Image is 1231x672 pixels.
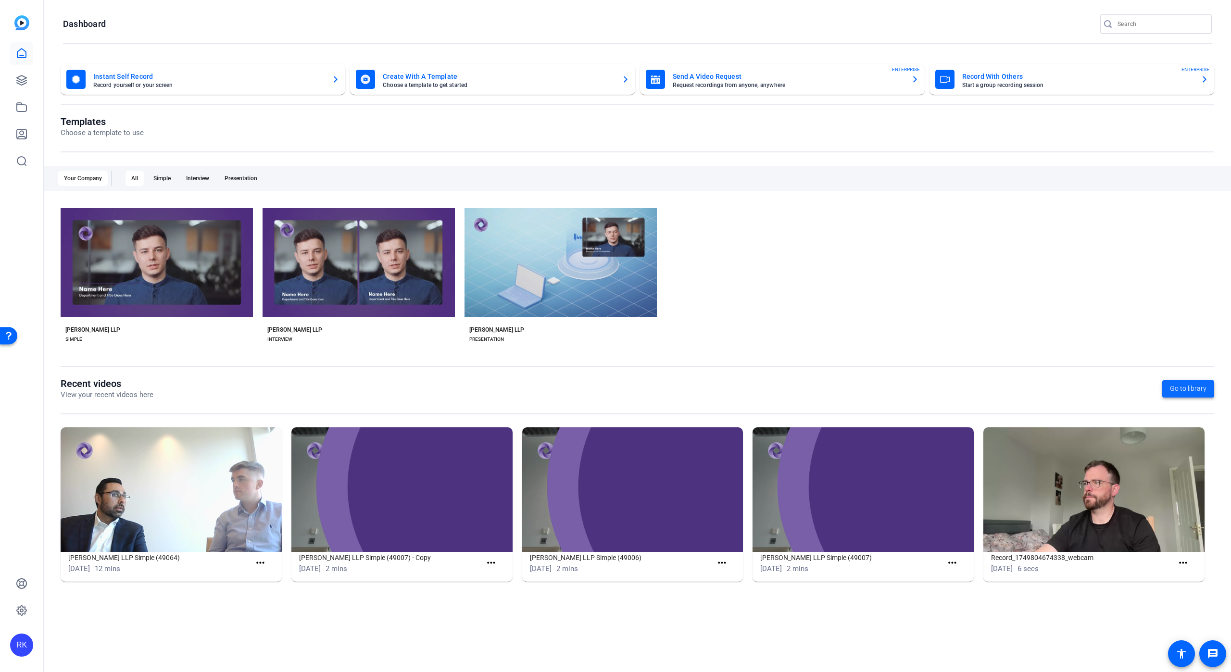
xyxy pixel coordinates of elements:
h1: [PERSON_NAME] LLP Simple (49007) [760,552,942,563]
mat-card-title: Send A Video Request [673,71,904,82]
div: SIMPLE [65,336,82,343]
mat-card-subtitle: Request recordings from anyone, anywhere [673,82,904,88]
span: 6 secs [1017,564,1039,573]
img: Grant Thornton LLP Simple (49007) [753,427,974,552]
div: RK [10,634,33,657]
div: Simple [148,171,176,186]
button: Create With A TemplateChoose a template to get started [350,64,635,95]
div: [PERSON_NAME] LLP [267,326,322,334]
div: Your Company [58,171,108,186]
mat-card-subtitle: Choose a template to get started [383,82,614,88]
span: [DATE] [530,564,552,573]
h1: [PERSON_NAME] LLP Simple (49007) - Copy [299,552,481,563]
span: 2 mins [556,564,578,573]
mat-card-title: Record With Others [962,71,1193,82]
mat-card-subtitle: Record yourself or your screen [93,82,324,88]
div: INTERVIEW [267,336,292,343]
div: All [126,171,144,186]
span: [DATE] [991,564,1013,573]
img: Grant Thornton LLP Simple (49064) [61,427,282,552]
button: Record With OthersStart a group recording sessionENTERPRISE [930,64,1214,95]
mat-icon: more_horiz [1177,557,1189,569]
h1: Recent videos [61,378,153,389]
p: View your recent videos here [61,389,153,400]
mat-icon: more_horiz [946,557,958,569]
input: Search [1118,18,1204,30]
mat-icon: accessibility [1176,648,1187,660]
span: 2 mins [787,564,808,573]
span: 12 mins [95,564,120,573]
div: [PERSON_NAME] LLP [469,326,524,334]
mat-card-title: Create With A Template [383,71,614,82]
a: Go to library [1162,380,1214,398]
span: [DATE] [760,564,782,573]
span: ENTERPRISE [1181,66,1209,73]
h1: Record_1749804674338_webcam [991,552,1173,563]
img: Grant Thornton LLP Simple (49007) - Copy [291,427,513,552]
p: Choose a template to use [61,127,144,138]
button: Send A Video RequestRequest recordings from anyone, anywhereENTERPRISE [640,64,925,95]
span: [DATE] [68,564,90,573]
button: Instant Self RecordRecord yourself or your screen [61,64,345,95]
mat-card-subtitle: Start a group recording session [962,82,1193,88]
h1: Templates [61,116,144,127]
div: Presentation [219,171,263,186]
mat-card-title: Instant Self Record [93,71,324,82]
mat-icon: message [1207,648,1218,660]
mat-icon: more_horiz [485,557,497,569]
mat-icon: more_horiz [254,557,266,569]
h1: [PERSON_NAME] LLP Simple (49006) [530,552,712,563]
div: [PERSON_NAME] LLP [65,326,120,334]
div: Interview [180,171,215,186]
h1: Dashboard [63,18,106,30]
img: Grant Thornton LLP Simple (49006) [522,427,743,552]
img: Record_1749804674338_webcam [983,427,1205,552]
h1: [PERSON_NAME] LLP Simple (49064) [68,552,251,563]
mat-icon: more_horiz [716,557,728,569]
span: Go to library [1170,384,1206,394]
span: [DATE] [299,564,321,573]
span: ENTERPRISE [892,66,920,73]
span: 2 mins [326,564,347,573]
div: PRESENTATION [469,336,504,343]
img: blue-gradient.svg [14,15,29,30]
